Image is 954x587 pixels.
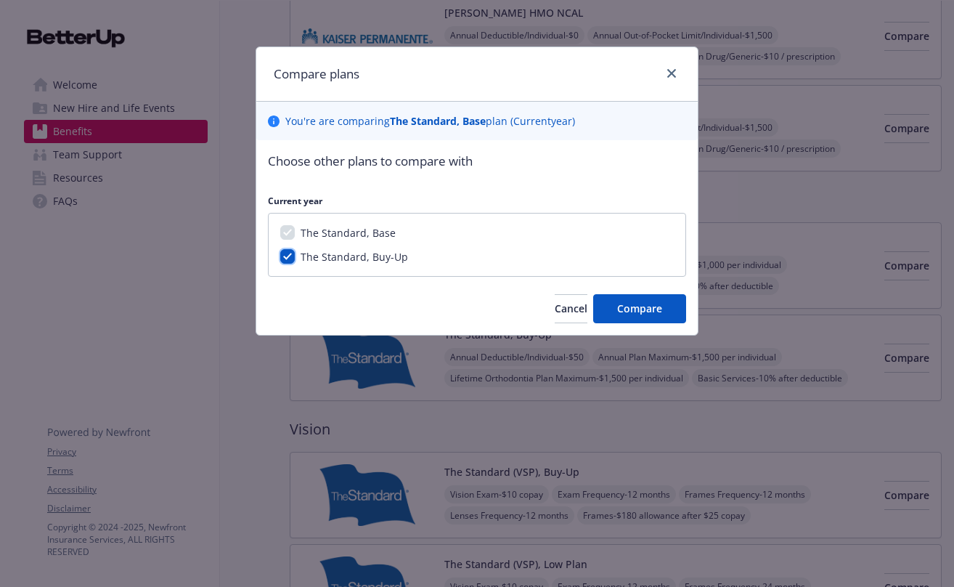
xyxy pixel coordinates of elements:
[301,250,408,264] span: The Standard, Buy-Up
[555,301,587,315] span: Cancel
[390,114,486,128] b: The Standard, Base
[593,294,686,323] button: Compare
[285,113,575,129] p: You ' re are comparing plan ( Current year)
[268,152,686,171] p: Choose other plans to compare with
[268,195,686,207] p: Current year
[617,301,662,315] span: Compare
[663,65,680,82] a: close
[301,226,396,240] span: The Standard, Base
[555,294,587,323] button: Cancel
[274,65,359,84] h1: Compare plans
